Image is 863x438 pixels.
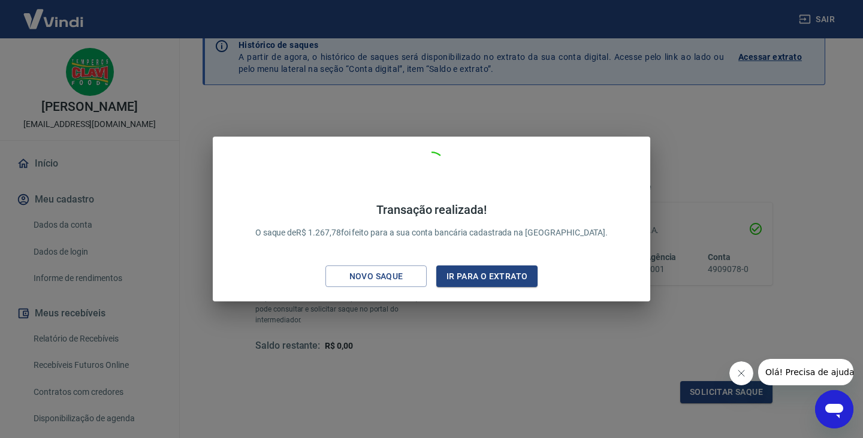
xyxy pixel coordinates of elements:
[255,203,608,239] p: O saque de R$ 1.267,78 foi feito para a sua conta bancária cadastrada na [GEOGRAPHIC_DATA].
[815,390,853,428] iframe: Botão para abrir a janela de mensagens
[7,8,101,18] span: Olá! Precisa de ajuda?
[729,361,753,385] iframe: Fechar mensagem
[758,359,853,385] iframe: Mensagem da empresa
[335,269,418,284] div: Novo saque
[325,265,427,288] button: Novo saque
[436,265,538,288] button: Ir para o extrato
[255,203,608,217] h4: Transação realizada!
